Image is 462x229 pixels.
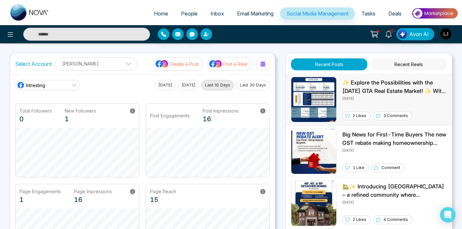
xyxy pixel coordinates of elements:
p: [DATE] [342,147,447,153]
a: Deals [382,7,408,20]
img: Unable to load img. [291,129,337,174]
p: Create a Post [169,61,199,67]
p: Post Impressions [203,107,239,114]
span: Deals [388,10,402,17]
span: Inbox [210,10,224,17]
p: Comment [381,165,400,171]
img: Unable to load img. [291,181,337,226]
button: social-media-iconPost a Reel [207,57,252,71]
p: 16 [74,195,112,204]
img: User Avatar [440,28,451,39]
p: 15 [150,195,176,204]
p: New Followers [65,107,96,114]
a: 10+ [381,28,396,39]
a: Inbox [204,7,231,20]
p: [PERSON_NAME] [59,58,133,69]
span: Home [154,10,168,17]
a: Home [147,7,175,20]
p: Page Engagements [19,188,61,195]
p: Big News for First-Time Buyers The new GST rebate making homeownership more affordable than ever!... [342,131,447,147]
div: Open Intercom Messenger [440,207,456,223]
p: Post a Reel [223,61,247,67]
a: Email Marketing [231,7,280,20]
p: 2 Likes [353,217,366,223]
span: Intresting [26,82,45,89]
p: 🏡✨ Introducing [GEOGRAPHIC_DATA] – a refined community where [PERSON_NAME]’s natural beauty meets... [342,183,447,199]
img: social-media-icon [209,60,222,68]
span: People [181,10,198,17]
p: 0 [19,114,52,124]
img: Market-place.gif [411,6,458,21]
button: Recent Reels [371,58,447,70]
p: [DATE] [342,95,447,101]
button: Last 10 Days [201,80,234,90]
p: 1 Like [353,165,364,171]
button: [DATE] [155,80,176,90]
p: 2 Likes [353,113,366,119]
button: Last 30 Days [236,80,270,90]
span: Social Media Management [286,10,349,17]
img: Lead Flow [398,30,407,39]
img: Unable to load img. [291,77,337,122]
span: Tasks [361,10,375,17]
a: Social Media Management [280,7,355,20]
p: Page Reach [150,188,176,195]
button: Avon AI [396,28,434,40]
a: People [175,7,204,20]
p: 1 [19,195,61,204]
span: Avon AI [409,30,429,38]
button: [DATE] [178,80,199,90]
label: Select Account [15,60,52,68]
p: Total Followers [19,107,52,114]
a: Tasks [355,7,382,20]
p: 1 [65,114,96,124]
p: 3 Comments [383,113,408,119]
p: ✨ Explore the Possibilities with the [DATE] GTA Real Estate Market! ✨ With an average selling pri... [342,79,447,95]
p: [DATE] [342,199,447,205]
img: social-media-icon [156,60,168,68]
p: 16 [203,114,239,124]
button: social-media-iconCreate a Post [154,57,203,71]
img: Nova CRM Logo [10,5,49,21]
p: Page Impressions [74,188,112,195]
span: Email Marketing [237,10,274,17]
span: 10+ [389,28,394,34]
p: Post Engagements [150,112,190,119]
button: Recent Posts [291,58,367,70]
p: 4 Comments [383,217,408,223]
